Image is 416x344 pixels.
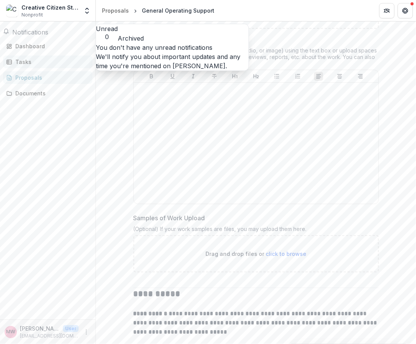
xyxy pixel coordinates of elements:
button: Align Right [356,72,365,81]
button: Italicize [189,72,198,81]
button: Align Left [314,72,323,81]
button: Heading 1 [230,72,240,81]
button: Underline [168,72,177,81]
a: Proposals [3,71,92,84]
div: Proposals [102,7,129,15]
button: Open entity switcher [82,3,92,18]
a: Dashboard [3,40,92,52]
button: More [82,328,91,337]
p: You don't have any unread notifications [96,43,248,52]
div: General Operating Support [142,7,214,15]
div: (Optional) If your work samples are files, you may upload them here. [133,226,379,235]
div: Proposals [15,74,86,82]
p: We'll notify you about important updates and any time you're mentioned on [PERSON_NAME]. [96,52,248,70]
img: Creative Citizen Studios [6,5,18,17]
p: [PERSON_NAME] [20,324,60,333]
div: Documents [15,89,86,97]
p: [EMAIL_ADDRESS][DOMAIN_NAME] [20,333,79,339]
span: Nonprofit [21,11,43,18]
button: Strike [210,72,219,81]
span: click to browse [266,251,306,257]
span: Notifications [12,28,48,36]
button: Bold [147,72,156,81]
a: Proposals [99,5,132,16]
a: Tasks [3,56,92,68]
button: Ordered List [293,72,303,81]
div: Creative Citizen Studios [21,3,79,11]
p: User [63,325,79,332]
div: Dashboard [15,42,86,50]
button: Bullet List [272,72,281,81]
button: Partners [379,3,395,18]
button: Notifications [3,28,48,37]
button: Align Center [335,72,344,81]
div: Tasks [15,58,86,66]
p: Drag and drop files or [206,250,306,258]
button: Get Help [398,3,413,18]
button: Unread [96,24,118,41]
div: Myah Werkmeister [6,329,15,334]
div: One or more samples of past work (video, audio, or image) using the text box or upload spaces bel... [133,47,379,70]
button: Archived [118,34,144,43]
a: Documents [3,87,92,100]
nav: breadcrumb [99,5,217,16]
button: Heading 2 [252,72,261,81]
p: Samples of Work Upload [133,213,205,223]
span: 0 [96,33,118,41]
